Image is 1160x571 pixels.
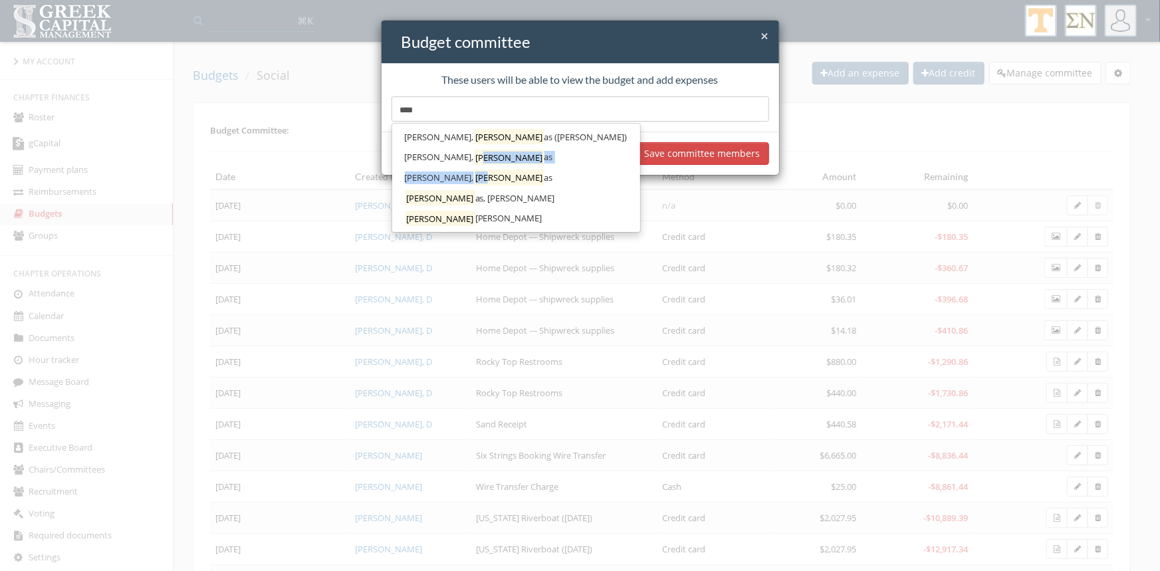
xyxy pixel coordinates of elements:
span: × [761,27,769,45]
a: [PERSON_NAME],[PERSON_NAME]as ([PERSON_NAME]) [397,127,636,148]
span: [PERSON_NAME], [405,171,474,183]
mark: [PERSON_NAME] [405,190,475,205]
span: as [544,171,553,183]
a: [PERSON_NAME],[PERSON_NAME]as [397,147,636,168]
mark: [PERSON_NAME] [405,211,475,226]
span: as [544,151,553,163]
mark: [PERSON_NAME] [474,170,544,185]
span: [PERSON_NAME], [405,151,474,163]
mark: [PERSON_NAME] [474,150,544,165]
a: [PERSON_NAME][PERSON_NAME] [397,208,636,229]
span: as, [PERSON_NAME] [475,192,555,204]
h6: These users will be able to view the budget and add expenses [392,74,769,86]
a: [PERSON_NAME],[PERSON_NAME]as [397,168,636,188]
span: as ([PERSON_NAME]) [544,131,628,143]
button: Save committee members [636,142,769,165]
span: [PERSON_NAME] [475,212,542,224]
mark: [PERSON_NAME] [474,129,544,144]
h4: Budget committee [402,31,769,53]
span: [PERSON_NAME], [405,131,474,143]
a: [PERSON_NAME]as, [PERSON_NAME] [397,188,636,209]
